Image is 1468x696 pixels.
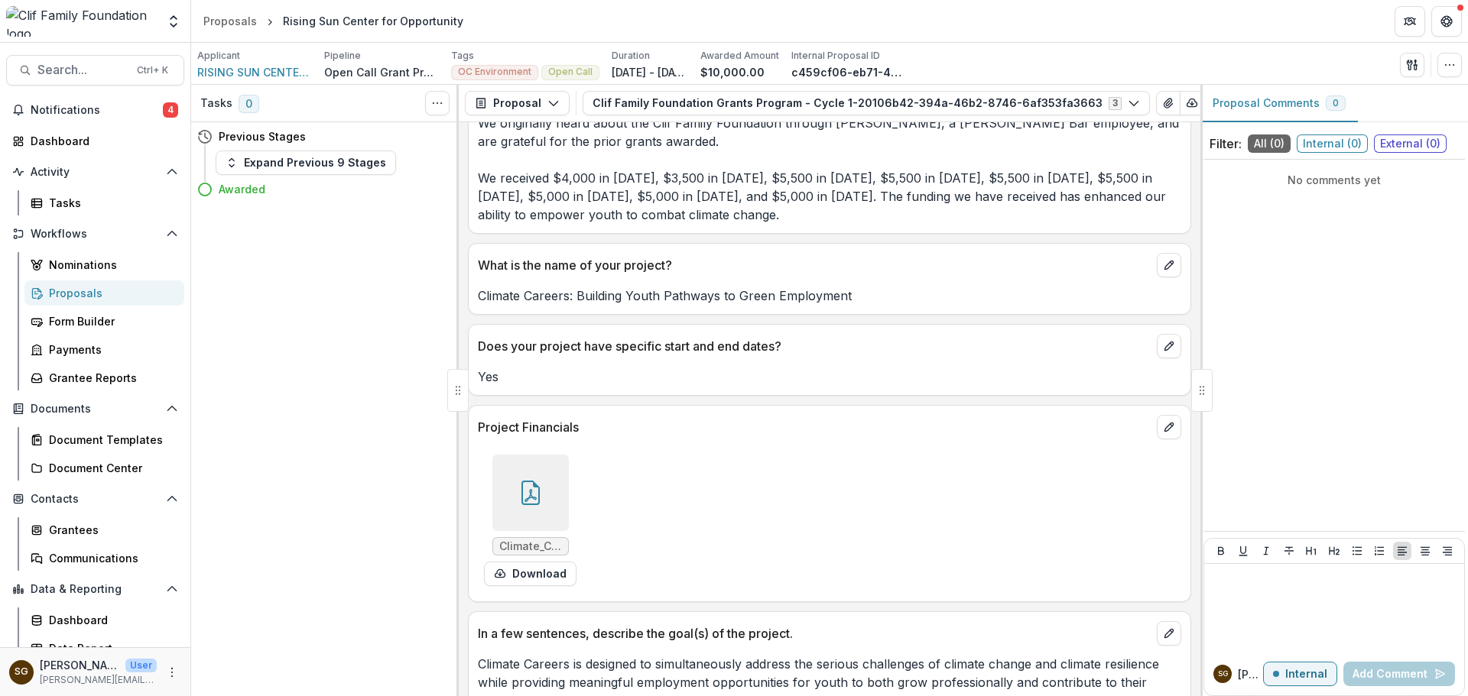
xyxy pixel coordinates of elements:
div: Climate_Careers_Budget_2023_with_Narrative.pdfdownload-form-response [484,455,576,586]
a: Communications [24,545,184,571]
span: Activity [31,166,160,179]
button: Expand Previous 9 Stages [216,151,396,175]
button: Align Right [1438,542,1457,560]
span: Documents [31,403,160,416]
button: Proposal Comments [1200,85,1358,122]
button: Add Comment [1343,662,1455,686]
p: What is the name of your project? [478,256,1151,274]
p: Pipeline [324,49,361,63]
p: Applicant [197,49,240,63]
span: Notifications [31,104,163,117]
button: Get Help [1431,6,1462,37]
p: c459cf06-eb71-43db-b9f4-b267feb80487 [791,64,906,80]
div: Sarah Grady [1218,670,1228,678]
button: edit [1157,415,1181,439]
span: External ( 0 ) [1374,134,1447,153]
div: Document Center [49,460,172,476]
button: Open Workflows [6,222,184,246]
button: Toggle View Cancelled Tasks [425,91,450,115]
h3: Tasks [200,97,232,110]
span: All ( 0 ) [1248,134,1291,153]
span: 4 [163,102,178,118]
span: Contacts [31,493,160,506]
p: [PERSON_NAME] [1238,666,1263,682]
p: [PERSON_NAME] [40,657,119,673]
div: Rising Sun Center for Opportunity [283,13,463,29]
span: Workflows [31,228,160,241]
div: Proposals [203,13,257,29]
button: More [163,663,181,681]
div: Ctrl + K [134,62,171,79]
a: Document Templates [24,427,184,452]
p: Yes [478,367,1181,386]
button: edit [1157,334,1181,358]
div: Grantees [49,522,172,538]
span: OC Environment [458,66,531,77]
button: Search... [6,55,184,86]
div: Tasks [49,195,172,211]
a: Proposals [197,10,263,32]
button: Internal [1263,662,1337,686]
button: Align Center [1416,542,1434,560]
span: Data & Reporting [31,583,160,596]
p: Does your project have specific start and end dates? [478,337,1151,355]
button: Open Data & Reporting [6,577,184,601]
div: Sarah Grady [15,667,28,677]
button: Ordered List [1370,542,1388,560]
p: Duration [612,49,650,63]
a: RISING SUN CENTER FOR OPPORTUNITY [197,64,312,80]
p: We originally heard about the Clif Family Foundation through [PERSON_NAME], a [PERSON_NAME] Bar e... [478,114,1181,224]
p: Open Call Grant Process [324,64,439,80]
button: Underline [1234,542,1252,560]
a: Payments [24,337,184,362]
button: download-form-response [484,562,576,586]
a: Tasks [24,190,184,215]
button: Open Contacts [6,487,184,511]
a: Grantee Reports [24,365,184,390]
div: Document Templates [49,432,172,448]
button: Italicize [1257,542,1275,560]
button: Open Activity [6,160,184,184]
span: 0 [1333,98,1339,108]
span: Internal ( 0 ) [1297,134,1368,153]
p: Internal [1285,668,1327,681]
span: Climate_Careers_Budget_2023_with_Narrative.pdf [499,540,562,553]
p: [PERSON_NAME][EMAIL_ADDRESS][DOMAIN_NAME] [40,673,157,687]
button: Heading 1 [1302,542,1320,560]
button: Partners [1395,6,1425,37]
button: Align Left [1393,542,1411,560]
a: Dashboard [6,128,184,154]
button: Proposal [465,91,570,115]
p: No comments yet [1210,172,1459,188]
img: Clif Family Foundation logo [6,6,157,37]
a: Form Builder [24,309,184,334]
button: Bold [1212,542,1230,560]
button: Open entity switcher [163,6,184,37]
a: Dashboard [24,607,184,633]
button: Clif Family Foundation Grants Program - Cycle 1-20106b42-394a-46b2-8746-6af353fa36633 [583,91,1150,115]
div: Data Report [49,640,172,656]
div: Grantee Reports [49,370,172,386]
a: Nominations [24,252,184,277]
p: [DATE] - [DATE] [612,64,688,80]
div: Dashboard [49,612,172,628]
div: Dashboard [31,133,172,149]
p: Tags [451,49,474,63]
p: In a few sentences, describe the goal(s) of the project. [478,624,1151,643]
span: Search... [37,63,128,77]
button: Bullet List [1348,542,1366,560]
button: Notifications4 [6,98,184,122]
div: Nominations [49,257,172,273]
h4: Awarded [219,181,265,197]
p: Project Financials [478,418,1151,436]
p: Climate Careers: Building Youth Pathways to Green Employment [478,286,1181,305]
p: $10,000.00 [700,64,765,80]
span: Open Call [548,66,593,77]
button: Open Documents [6,397,184,421]
button: Strike [1280,542,1298,560]
a: Grantees [24,517,184,542]
a: Data Report [24,636,184,661]
div: Communications [49,550,172,566]
a: Proposals [24,280,184,306]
